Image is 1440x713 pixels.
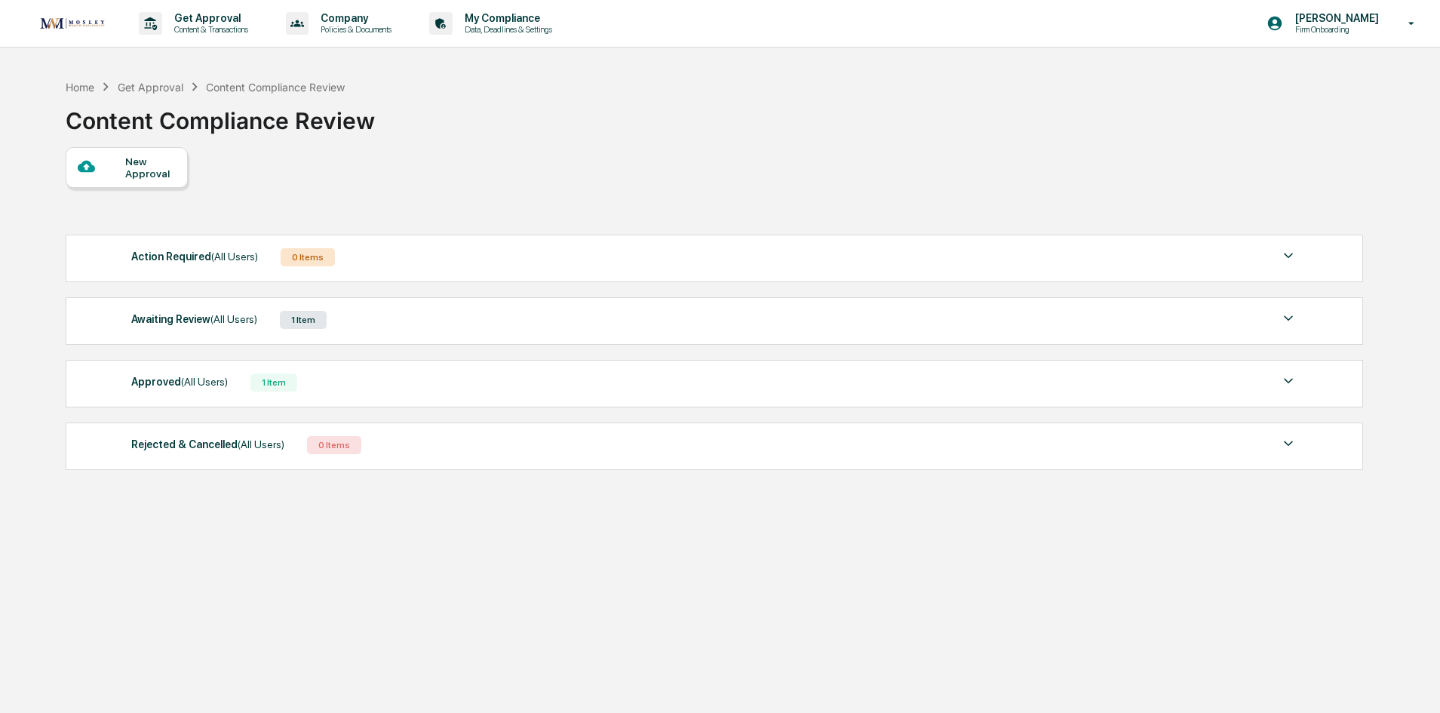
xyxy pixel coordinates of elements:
[1279,247,1297,265] img: caret
[131,435,284,454] div: Rejected & Cancelled
[1279,372,1297,390] img: caret
[181,376,228,388] span: (All Users)
[281,248,335,266] div: 0 Items
[1283,12,1386,24] p: [PERSON_NAME]
[250,373,297,392] div: 1 Item
[453,24,560,35] p: Data, Deadlines & Settings
[238,438,284,450] span: (All Users)
[131,372,228,392] div: Approved
[36,14,109,33] img: logo
[125,155,176,180] div: New Approval
[66,81,94,94] div: Home
[131,247,258,266] div: Action Required
[131,309,257,329] div: Awaiting Review
[162,24,256,35] p: Content & Transactions
[1279,435,1297,453] img: caret
[206,81,345,94] div: Content Compliance Review
[453,12,560,24] p: My Compliance
[309,12,399,24] p: Company
[1279,309,1297,327] img: caret
[162,12,256,24] p: Get Approval
[118,81,183,94] div: Get Approval
[1283,24,1386,35] p: Firm Onboarding
[309,24,399,35] p: Policies & Documents
[1392,663,1432,704] iframe: Open customer support
[210,313,257,325] span: (All Users)
[66,95,375,134] div: Content Compliance Review
[211,250,258,263] span: (All Users)
[307,436,361,454] div: 0 Items
[280,311,327,329] div: 1 Item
